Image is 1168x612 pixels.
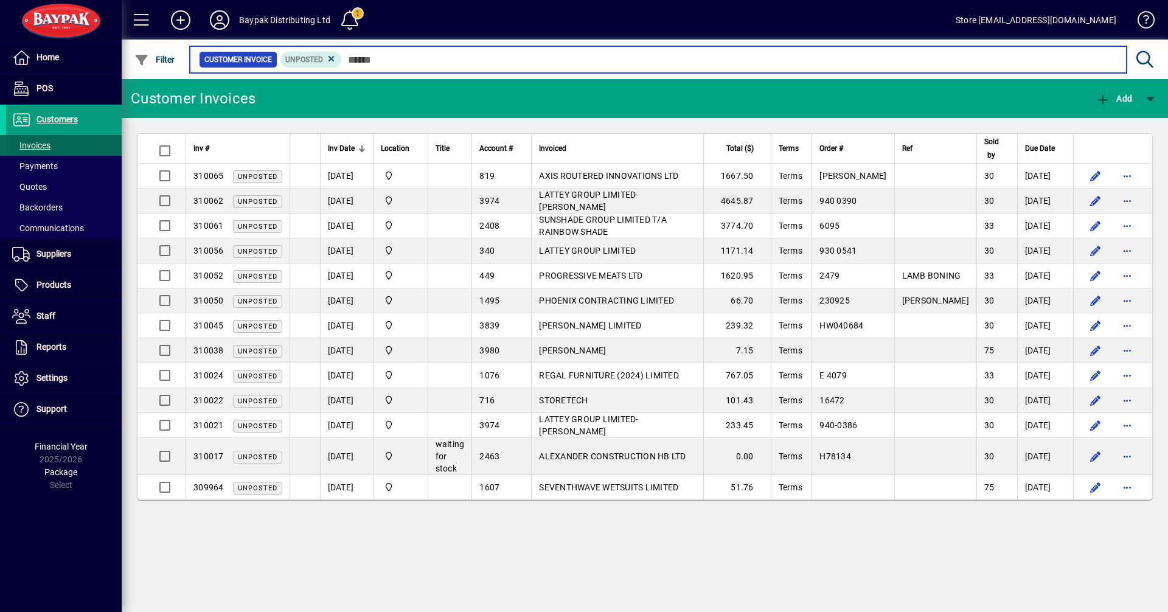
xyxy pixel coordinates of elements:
span: 75 [984,346,995,355]
span: 16472 [819,395,844,405]
div: Invoiced [539,142,695,155]
span: Baypak - Onekawa [381,269,420,282]
span: Customer Invoice [204,54,272,66]
span: Terms [779,451,802,461]
button: More options [1118,341,1137,360]
span: 449 [479,271,495,280]
td: [DATE] [1017,164,1073,189]
button: Edit [1086,291,1105,310]
td: 7.15 [703,338,771,363]
td: [DATE] [320,189,373,214]
td: [DATE] [1017,263,1073,288]
span: Terms [779,196,802,206]
td: 0.00 [703,438,771,475]
td: 239.32 [703,313,771,338]
button: Edit [1086,447,1105,466]
button: Edit [1086,391,1105,410]
span: Total ($) [726,142,754,155]
span: 310056 [193,246,224,256]
span: 310024 [193,370,224,380]
span: Reports [36,342,66,352]
span: Inv # [193,142,209,155]
span: LATTEY GROUP LIMITED-[PERSON_NAME] [539,190,638,212]
span: Terms [779,171,802,181]
button: Edit [1086,366,1105,385]
span: 3980 [479,346,499,355]
span: [PERSON_NAME] [539,346,606,355]
td: [DATE] [320,164,373,189]
span: Home [36,52,59,62]
button: Edit [1086,416,1105,435]
button: More options [1118,366,1137,385]
span: ALEXANDER CONSTRUCTION HB LTD [539,451,686,461]
button: Add [161,9,200,31]
span: SEVENTHWAVE WETSUITS LIMITED [539,482,678,492]
a: Backorders [6,197,122,218]
div: Inv # [193,142,282,155]
button: Edit [1086,216,1105,235]
td: [DATE] [320,263,373,288]
td: [DATE] [1017,438,1073,475]
span: Terms [779,395,802,405]
div: Store [EMAIL_ADDRESS][DOMAIN_NAME] [956,10,1116,30]
span: 3974 [479,196,499,206]
span: Sold by [984,135,999,162]
span: LATTEY GROUP LIMITED [539,246,636,256]
span: Invoiced [539,142,566,155]
span: 310038 [193,346,224,355]
span: 310021 [193,420,224,430]
span: 1607 [479,482,499,492]
button: More options [1118,216,1137,235]
span: Settings [36,373,68,383]
td: 233.45 [703,413,771,438]
span: Baypak - Onekawa [381,219,420,232]
span: Due Date [1025,142,1055,155]
div: Sold by [984,135,1010,162]
span: 33 [984,370,995,380]
span: 310022 [193,395,224,405]
span: Terms [779,246,802,256]
span: Terms [779,142,799,155]
td: [DATE] [320,214,373,238]
a: Invoices [6,135,122,156]
span: [PERSON_NAME] LIMITED [539,321,641,330]
span: Unposted [238,422,277,430]
td: 1620.95 [703,263,771,288]
span: 30 [984,296,995,305]
span: Terms [779,420,802,430]
td: [DATE] [1017,189,1073,214]
span: STORETECH [539,395,588,405]
div: Title [436,142,465,155]
span: LATTEY GROUP LIMITED-[PERSON_NAME] [539,414,638,436]
button: Edit [1086,266,1105,285]
span: Communications [12,223,84,233]
span: 309964 [193,482,224,492]
span: waiting for stock [436,439,465,473]
span: 75 [984,482,995,492]
a: Products [6,270,122,301]
button: More options [1118,416,1137,435]
td: [DATE] [1017,363,1073,388]
span: Inv Date [328,142,355,155]
span: 3974 [479,420,499,430]
span: Unposted [238,223,277,231]
button: Edit [1086,316,1105,335]
span: 30 [984,171,995,181]
a: Staff [6,301,122,332]
span: 310017 [193,451,224,461]
td: 1667.50 [703,164,771,189]
span: 30 [984,321,995,330]
span: Baypak - Onekawa [381,394,420,407]
span: Unposted [238,453,277,461]
button: More options [1118,391,1137,410]
span: Order # [819,142,843,155]
div: Ref [902,142,969,155]
span: 33 [984,271,995,280]
span: 310050 [193,296,224,305]
td: 51.76 [703,475,771,499]
td: [DATE] [320,413,373,438]
span: 940-0386 [819,420,857,430]
td: [DATE] [1017,288,1073,313]
td: 767.05 [703,363,771,388]
td: [DATE] [320,238,373,263]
